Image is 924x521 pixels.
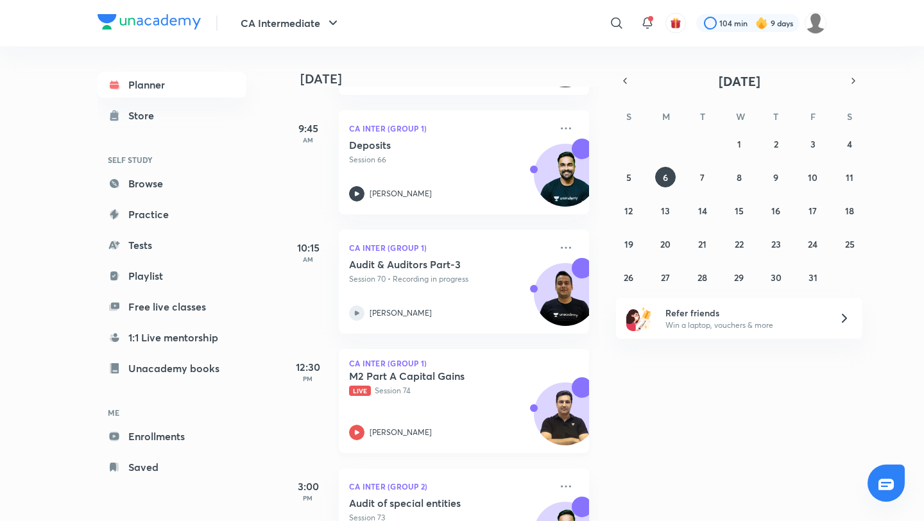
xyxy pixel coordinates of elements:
img: Company Logo [98,14,201,30]
abbr: October 13, 2025 [661,205,670,217]
abbr: October 19, 2025 [624,238,633,250]
button: October 11, 2025 [839,167,860,187]
button: October 13, 2025 [655,200,676,221]
button: October 16, 2025 [766,200,786,221]
abbr: October 22, 2025 [735,238,744,250]
p: Win a laptop, vouchers & more [665,320,823,331]
button: October 1, 2025 [729,133,749,154]
h6: Refer friends [665,306,823,320]
a: 1:1 Live mentorship [98,325,246,350]
button: October 18, 2025 [839,200,860,221]
abbr: October 24, 2025 [808,238,817,250]
button: October 4, 2025 [839,133,860,154]
button: October 21, 2025 [692,234,713,254]
button: October 30, 2025 [766,267,786,287]
abbr: October 28, 2025 [697,271,707,284]
p: CA Inter (Group 1) [349,121,551,136]
button: October 2, 2025 [766,133,786,154]
h5: 10:15 [282,240,334,255]
h6: SELF STUDY [98,149,246,171]
h5: Audit of special entities [349,497,509,509]
button: [DATE] [634,72,844,90]
abbr: October 31, 2025 [809,271,817,284]
p: AM [282,255,334,263]
h5: 9:45 [282,121,334,136]
p: [PERSON_NAME] [370,427,432,438]
button: avatar [665,13,686,33]
img: Avatar [535,270,596,332]
abbr: Tuesday [700,110,705,123]
button: October 15, 2025 [729,200,749,221]
button: October 5, 2025 [619,167,639,187]
p: AM [282,136,334,144]
a: Store [98,103,246,128]
abbr: October 26, 2025 [624,271,633,284]
button: October 28, 2025 [692,267,713,287]
abbr: October 29, 2025 [734,271,744,284]
h4: [DATE] [300,71,602,87]
p: Session 74 [349,385,551,397]
button: October 19, 2025 [619,234,639,254]
abbr: October 16, 2025 [771,205,780,217]
button: October 3, 2025 [803,133,823,154]
a: Company Logo [98,14,201,33]
img: referral [626,305,652,331]
h6: ME [98,402,246,423]
button: October 6, 2025 [655,167,676,187]
abbr: Wednesday [736,110,745,123]
button: October 27, 2025 [655,267,676,287]
button: October 14, 2025 [692,200,713,221]
a: Free live classes [98,294,246,320]
p: [PERSON_NAME] [370,307,432,319]
abbr: October 12, 2025 [624,205,633,217]
div: Store [128,108,162,123]
abbr: October 15, 2025 [735,205,744,217]
button: October 12, 2025 [619,200,639,221]
abbr: October 5, 2025 [626,171,631,184]
abbr: October 2, 2025 [774,138,778,150]
h5: M2 Part A Capital Gains [349,370,509,382]
abbr: Saturday [847,110,852,123]
abbr: October 25, 2025 [845,238,855,250]
p: PM [282,375,334,382]
span: [DATE] [719,73,760,90]
a: Browse [98,171,246,196]
p: [PERSON_NAME] [370,188,432,200]
p: CA Inter (Group 1) [349,359,579,367]
p: Session 66 [349,154,551,166]
abbr: October 9, 2025 [773,171,778,184]
button: October 24, 2025 [803,234,823,254]
abbr: Friday [810,110,816,123]
h5: Deposits [349,139,509,151]
img: avatar [670,17,681,29]
img: Avatar [535,389,596,451]
img: Jyoti [805,12,826,34]
button: October 29, 2025 [729,267,749,287]
abbr: Thursday [773,110,778,123]
a: Saved [98,454,246,480]
h5: 12:30 [282,359,334,375]
abbr: Sunday [626,110,631,123]
button: October 25, 2025 [839,234,860,254]
button: October 8, 2025 [729,167,749,187]
button: CA Intermediate [233,10,348,36]
img: Avatar [535,151,596,212]
img: streak [755,17,768,30]
abbr: October 8, 2025 [737,171,742,184]
abbr: October 18, 2025 [845,205,854,217]
h5: 3:00 [282,479,334,494]
p: Session 70 • Recording in progress [349,273,551,285]
abbr: October 30, 2025 [771,271,782,284]
p: CA Inter (Group 2) [349,479,551,494]
abbr: October 27, 2025 [661,271,670,284]
button: October 20, 2025 [655,234,676,254]
span: Live [349,386,371,396]
button: October 10, 2025 [803,167,823,187]
p: CA Inter (Group 1) [349,240,551,255]
button: October 22, 2025 [729,234,749,254]
button: October 9, 2025 [766,167,786,187]
a: Planner [98,72,246,98]
button: October 17, 2025 [803,200,823,221]
abbr: October 23, 2025 [771,238,781,250]
p: PM [282,494,334,502]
